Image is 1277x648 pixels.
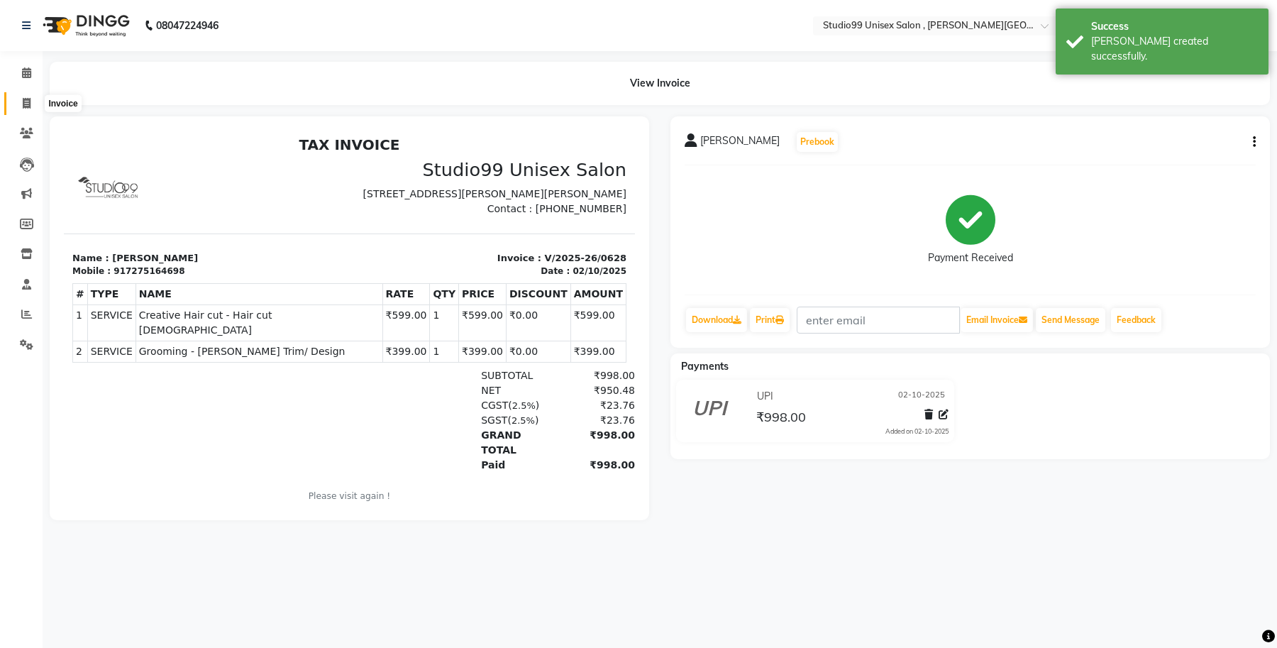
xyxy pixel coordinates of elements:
p: Please visit again ! [9,359,563,372]
h3: Studio99 Unisex Salon [294,28,563,50]
a: Download [686,308,747,332]
th: TYPE [23,153,72,175]
span: [PERSON_NAME] [700,133,780,153]
img: logo [36,6,133,45]
th: NAME [72,153,319,175]
span: 2.5% [448,270,472,280]
span: 02-10-2025 [898,389,945,404]
div: 02/10/2025 [509,134,563,147]
div: NET [409,253,490,268]
div: ₹998.00 [490,327,571,342]
span: Payments [681,360,729,373]
div: ₹950.48 [490,253,571,268]
th: DISCOUNT [442,153,507,175]
td: ₹599.00 [395,175,443,211]
div: Success [1091,19,1258,34]
div: ( ) [409,268,490,282]
th: PRICE [395,153,443,175]
td: ₹399.00 [507,211,562,232]
td: ₹0.00 [442,211,507,232]
th: AMOUNT [507,153,562,175]
div: Date : [477,134,506,147]
td: 1 [366,211,395,232]
p: Invoice : V/2025-26/0628 [294,121,563,135]
div: View Invoice [50,62,1270,105]
div: Invoice [45,95,81,112]
div: GRAND TOTAL [409,297,490,327]
td: ₹399.00 [395,211,443,232]
button: Send Message [1036,308,1105,332]
b: 08047224946 [156,6,219,45]
p: Contact : [PHONE_NUMBER] [294,71,563,86]
td: 2 [9,211,24,232]
div: ₹998.00 [490,238,571,253]
button: Email Invoice [961,308,1033,332]
th: QTY [366,153,395,175]
p: [STREET_ADDRESS][PERSON_NAME][PERSON_NAME] [294,56,563,71]
div: ( ) [409,282,490,297]
span: CGST [417,269,444,280]
div: Added on 02-10-2025 [885,427,949,436]
td: ₹399.00 [319,211,366,232]
div: Payment Received [928,251,1013,265]
h2: TAX INVOICE [9,6,563,23]
input: enter email [797,307,960,334]
div: Bill created successfully. [1091,34,1258,64]
span: Grooming - [PERSON_NAME] Trim/ Design [75,214,316,229]
div: Paid [409,327,490,342]
a: Feedback [1111,308,1161,332]
td: ₹599.00 [507,175,562,211]
td: 1 [366,175,395,211]
div: SUBTOTAL [409,238,490,253]
th: RATE [319,153,366,175]
div: ₹998.00 [490,297,571,327]
a: Print [750,308,790,332]
td: SERVICE [23,175,72,211]
th: # [9,153,24,175]
div: ₹23.76 [490,268,571,282]
span: 2.5% [448,285,471,295]
td: SERVICE [23,211,72,232]
span: Creative Hair cut - Hair cut [DEMOGRAPHIC_DATA] [75,177,316,207]
div: 917275164698 [50,134,121,147]
td: ₹0.00 [442,175,507,211]
td: ₹599.00 [319,175,366,211]
p: Name : [PERSON_NAME] [9,121,277,135]
div: ₹23.76 [490,282,571,297]
button: Prebook [797,132,838,152]
td: 1 [9,175,24,211]
span: ₹998.00 [756,409,806,429]
div: Mobile : [9,134,47,147]
span: UPI [757,389,773,404]
span: SGST [417,284,443,295]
